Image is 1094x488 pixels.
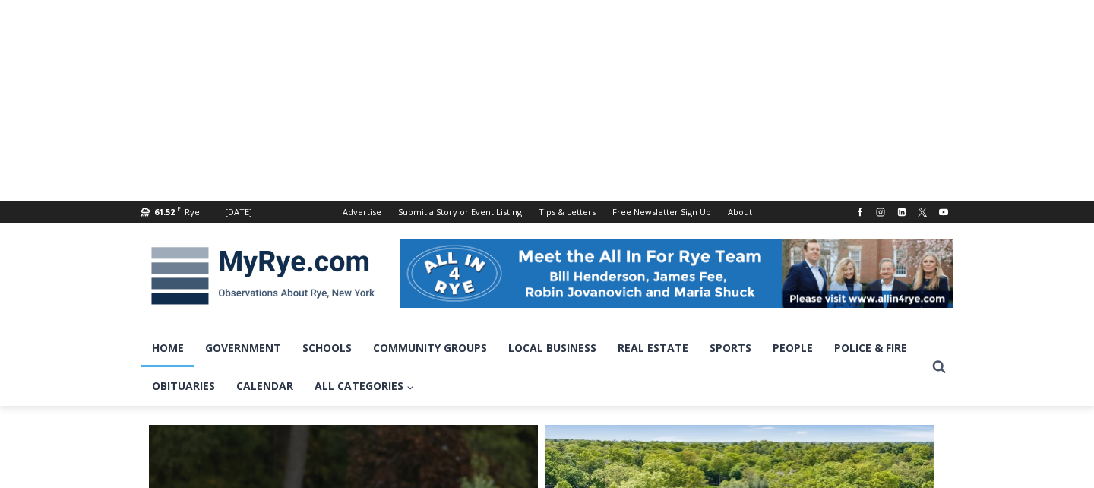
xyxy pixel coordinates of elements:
[607,329,699,367] a: Real Estate
[400,239,953,308] img: All in for Rye
[315,378,414,395] span: All Categories
[851,203,869,221] a: Facebook
[824,329,918,367] a: Police & Fire
[893,203,911,221] a: Linkedin
[154,206,175,217] span: 61.52
[530,201,604,223] a: Tips & Letters
[141,236,384,315] img: MyRye.com
[390,201,530,223] a: Submit a Story or Event Listing
[925,353,953,381] button: View Search Form
[762,329,824,367] a: People
[719,201,760,223] a: About
[699,329,762,367] a: Sports
[604,201,719,223] a: Free Newsletter Sign Up
[177,204,181,212] span: F
[141,329,194,367] a: Home
[185,205,200,219] div: Rye
[362,329,498,367] a: Community Groups
[292,329,362,367] a: Schools
[913,203,931,221] a: X
[304,367,425,405] a: All Categories
[334,201,390,223] a: Advertise
[141,367,226,405] a: Obituaries
[934,203,953,221] a: YouTube
[226,367,304,405] a: Calendar
[141,329,925,406] nav: Primary Navigation
[498,329,607,367] a: Local Business
[334,201,760,223] nav: Secondary Navigation
[871,203,890,221] a: Instagram
[225,205,252,219] div: [DATE]
[194,329,292,367] a: Government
